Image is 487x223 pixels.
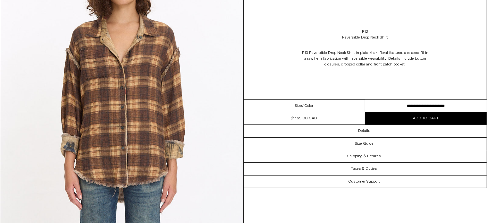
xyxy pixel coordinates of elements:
span: Size [295,103,302,109]
h3: Shipping & Returns [347,154,381,159]
button: Add to cart [365,112,487,124]
div: $1,165.00 CAD [291,116,317,121]
h3: Taxes & Duties [351,167,377,171]
span: Add to cart [413,116,439,121]
h3: Details [358,129,370,133]
div: Reversible Drop Neck Shirt [342,35,388,40]
p: R13 Reversible Drop Neck Shirt in plaid khaki floral features a relaxed fit in a raw hem fabricat... [301,47,429,71]
h3: Size Guide [355,142,374,146]
a: R13 [362,29,368,35]
h3: Customer Support [348,179,380,184]
span: / Color [302,103,314,109]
